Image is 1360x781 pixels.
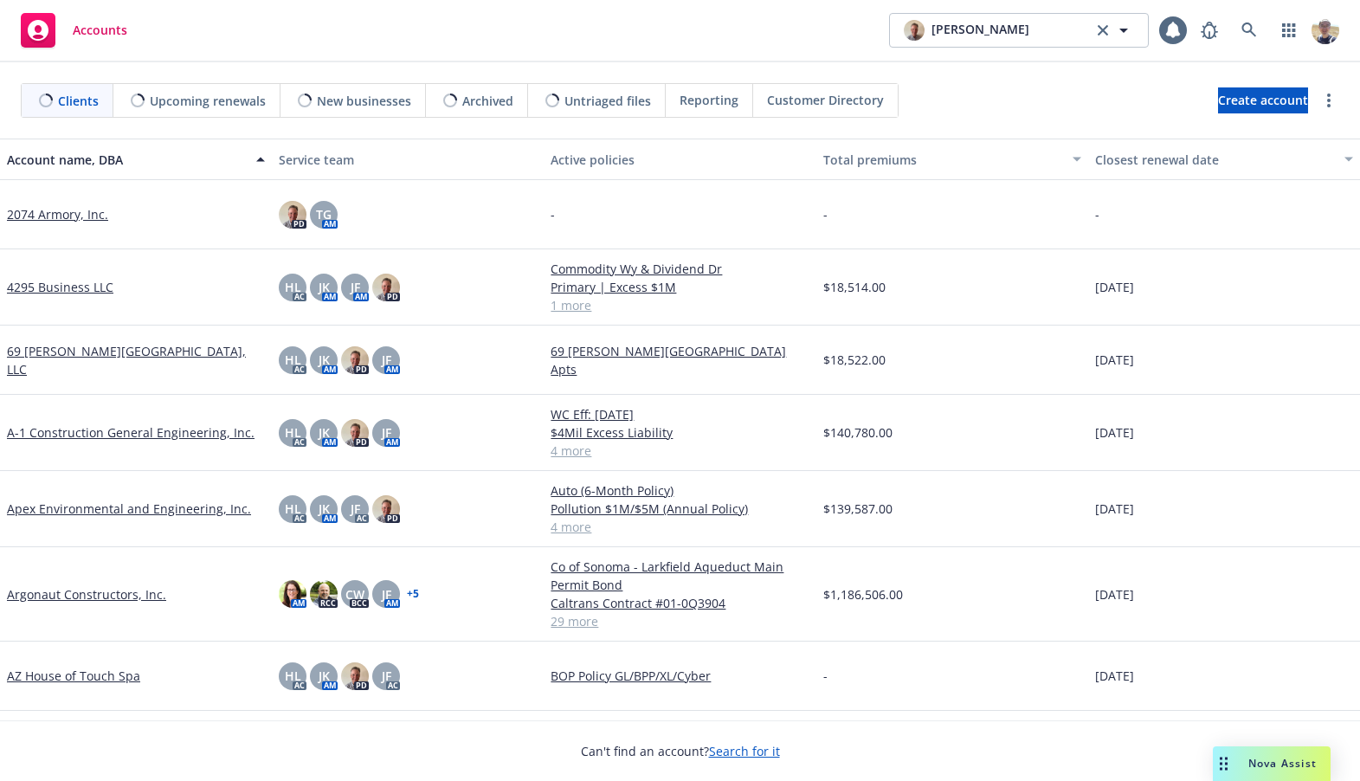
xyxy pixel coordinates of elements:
img: photo [372,495,400,523]
span: Archived [462,92,513,110]
span: Untriaged files [564,92,651,110]
span: $18,514.00 [823,278,886,296]
div: Total premiums [823,151,1062,169]
span: - [1095,205,1099,223]
a: + 5 [407,589,419,599]
a: 1 more [551,296,809,314]
img: photo [279,580,306,608]
span: [DATE] [1095,351,1134,369]
a: Co of Sonoma - Larkfield Aqueduct Main Permit Bond [551,558,809,594]
a: Search [1232,13,1267,48]
a: clear selection [1093,20,1113,41]
span: JK [319,351,330,369]
a: 4 more [551,518,809,536]
a: Pollution $1M/$5M (Annual Policy) [551,500,809,518]
a: A-1 Construction General Engineering, Inc. [7,423,255,442]
span: $18,522.00 [823,351,886,369]
a: WC Eff: [DATE] [551,405,809,423]
span: Reporting [680,91,738,109]
img: photo [310,580,338,608]
span: [DATE] [1095,500,1134,518]
span: TG [316,205,332,223]
img: photo [279,201,306,229]
div: Service team [279,151,537,169]
span: JF [382,423,391,442]
span: [DATE] [1095,278,1134,296]
span: HL [285,423,301,442]
span: JF [351,500,360,518]
span: JK [319,667,330,685]
button: Nova Assist [1213,746,1331,781]
span: Upcoming renewals [150,92,266,110]
a: 69 [PERSON_NAME][GEOGRAPHIC_DATA] Apts [551,342,809,378]
button: Active policies [544,139,815,180]
span: JF [382,351,391,369]
span: Nova Assist [1248,756,1317,771]
img: photo [341,346,369,374]
img: photo [341,419,369,447]
a: Primary | Excess $1M [551,278,809,296]
a: Commodity Wy & Dividend Dr [551,260,809,278]
a: 69 [PERSON_NAME][GEOGRAPHIC_DATA], LLC [7,342,265,378]
span: HL [285,667,301,685]
button: Closest renewal date [1088,139,1360,180]
a: Argonaut Constructors, Inc. [7,585,166,603]
span: Customer Directory [767,91,884,109]
span: Clients [58,92,99,110]
a: Caltrans Contract #01-0Q3904 [551,594,809,612]
a: $4Mil Excess Liability [551,423,809,442]
span: [PERSON_NAME] [931,20,1029,41]
span: [DATE] [1095,423,1134,442]
span: $1,186,506.00 [823,585,903,603]
div: Closest renewal date [1095,151,1334,169]
span: [DATE] [1095,585,1134,603]
a: Search for it [709,743,780,759]
div: Drag to move [1213,746,1234,781]
img: photo [372,274,400,301]
span: JK [319,423,330,442]
a: BOP Policy GL/BPP/XL/Cyber [551,667,809,685]
a: 29 more [551,612,809,630]
a: Accounts [14,6,134,55]
span: $140,780.00 [823,423,893,442]
span: HL [285,351,301,369]
span: [DATE] [1095,667,1134,685]
span: - [823,205,828,223]
a: Apex Environmental and Engineering, Inc. [7,500,251,518]
span: New businesses [317,92,411,110]
span: JF [382,667,391,685]
a: 2074 Armory, Inc. [7,205,108,223]
img: photo [904,20,925,41]
a: 4 more [551,442,809,460]
span: - [551,205,555,223]
span: JK [319,500,330,518]
button: photo[PERSON_NAME]clear selection [889,13,1149,48]
a: Create account [1218,87,1308,113]
a: 4295 Business LLC [7,278,113,296]
a: more [1318,90,1339,111]
a: Report a Bug [1192,13,1227,48]
span: $139,587.00 [823,500,893,518]
span: Create account [1218,84,1308,117]
span: JF [382,585,391,603]
span: Can't find an account? [581,742,780,760]
img: photo [341,662,369,690]
button: Service team [272,139,544,180]
a: Auto (6-Month Policy) [551,481,809,500]
div: Account name, DBA [7,151,246,169]
span: CW [345,585,364,603]
span: HL [285,500,301,518]
span: JK [319,278,330,296]
span: Accounts [73,23,127,37]
button: Total premiums [816,139,1088,180]
a: AZ House of Touch Spa [7,667,140,685]
div: Active policies [551,151,809,169]
span: - [823,667,828,685]
img: photo [1312,16,1339,44]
